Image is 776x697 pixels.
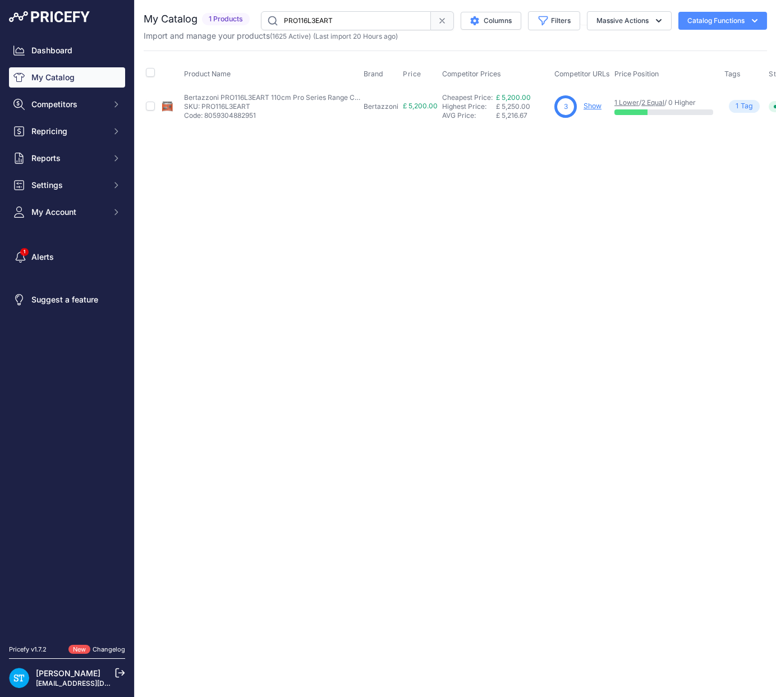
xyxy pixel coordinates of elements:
a: 1625 Active [272,32,309,40]
p: Bertazzoni [364,102,398,111]
span: Settings [31,180,105,191]
div: Highest Price: [442,102,496,111]
span: Reports [31,153,105,164]
button: Competitors [9,94,125,114]
button: Massive Actions [587,11,672,30]
a: £ 5,200.00 [496,93,531,102]
span: Tags [724,70,741,78]
button: Price [403,70,424,79]
span: 3 [564,102,568,112]
button: Settings [9,175,125,195]
h2: My Catalog [144,11,198,27]
span: Price [403,70,421,79]
button: Repricing [9,121,125,141]
span: Tag [729,100,760,113]
span: (Last import 20 Hours ago) [313,32,398,40]
p: SKU: PRO116L3EART [184,102,364,111]
button: Filters [528,11,580,30]
a: Changelog [93,645,125,653]
nav: Sidebar [9,40,125,631]
span: Competitor URLs [554,70,610,78]
span: Competitors [31,99,105,110]
span: ( ) [270,32,311,40]
input: Search [261,11,431,30]
button: Catalog Functions [678,12,767,30]
span: 1 [736,101,738,112]
div: AVG Price: [442,111,496,120]
span: Competitor Prices [442,70,501,78]
div: £ 5,216.67 [496,111,550,120]
a: 1 Lower [614,98,639,107]
span: £ 5,250.00 [496,102,530,111]
img: Pricefy Logo [9,11,90,22]
button: Reports [9,148,125,168]
a: [PERSON_NAME] [36,668,100,678]
a: My Catalog [9,67,125,88]
span: Product Name [184,70,231,78]
span: My Account [31,207,105,218]
span: Price Position [614,70,659,78]
p: Code: 8059304882951 [184,111,364,120]
a: Dashboard [9,40,125,61]
button: Columns [461,12,521,30]
span: £ 5,200.00 [403,102,438,110]
a: Suggest a feature [9,290,125,310]
a: Show [584,102,601,110]
a: Cheapest Price: [442,93,493,102]
a: 2 Equal [641,98,664,107]
p: Import and manage your products [144,30,398,42]
a: Alerts [9,247,125,267]
span: 1 Products [202,13,250,26]
div: Pricefy v1.7.2 [9,645,47,654]
p: / / 0 Higher [614,98,713,107]
p: Bertazzoni PRO116L3EART 110cm Pro Series Range Cooker [184,93,364,102]
span: Brand [364,70,383,78]
span: New [68,645,90,654]
span: Repricing [31,126,105,137]
button: My Account [9,202,125,222]
a: [EMAIL_ADDRESS][DOMAIN_NAME] [36,679,153,687]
